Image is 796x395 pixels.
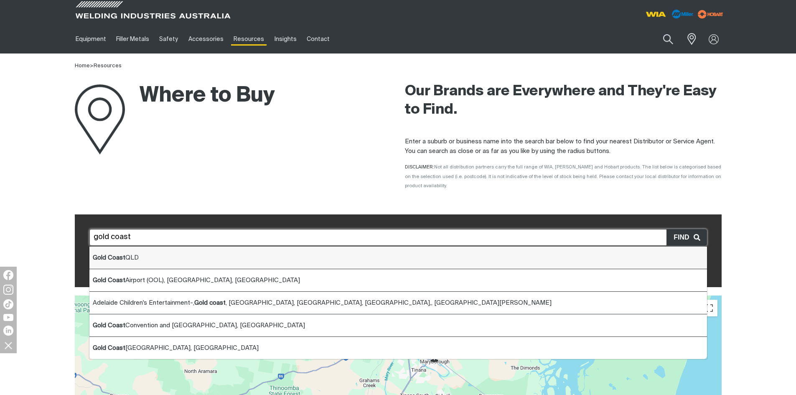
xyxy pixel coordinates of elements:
b: Gold Coast [93,277,125,283]
span: Not all distribution partners carry the full range of WIA, [PERSON_NAME] and Hobart products. The... [405,165,721,188]
span: QLD [93,255,139,261]
span: Convention and [GEOGRAPHIC_DATA], [GEOGRAPHIC_DATA] [93,322,305,329]
button: Toggle fullscreen view [701,300,717,316]
b: Gold Coast [93,322,125,329]
a: Resources [229,25,269,54]
a: Resources [94,63,122,69]
span: > [90,63,94,69]
b: Gold Coast [93,255,125,261]
a: Accessories [183,25,229,54]
span: Find [674,232,693,243]
img: TikTok [3,299,13,309]
nav: Main [71,25,562,54]
a: Equipment [71,25,111,54]
a: Contact [302,25,335,54]
span: [GEOGRAPHIC_DATA], [GEOGRAPHIC_DATA] [93,345,259,351]
h2: Our Brands are Everywhere and They're Easy to Find. [405,82,722,119]
span: DISCLAIMER: [405,165,721,188]
a: Filler Metals [111,25,154,54]
h1: Where to Buy [75,82,275,110]
a: Safety [154,25,183,54]
button: Search products [654,29,682,49]
img: Facebook [3,270,13,280]
p: Enter a suburb or business name into the search bar below to find your nearest Distributor or Ser... [405,137,722,156]
button: Find [666,229,706,245]
a: Insights [269,25,301,54]
img: LinkedIn [3,326,13,336]
img: Instagram [3,285,13,295]
a: Home [75,63,90,69]
img: hide socials [1,338,15,352]
img: miller [695,8,726,20]
input: Search location [89,229,707,246]
span: Adelaide Children's Entertainment-, , [GEOGRAPHIC_DATA], [GEOGRAPHIC_DATA], [GEOGRAPHIC_DATA],, [... [93,300,552,306]
img: YouTube [3,314,13,321]
b: Gold Coast [93,345,125,351]
span: Airport (OOL), [GEOGRAPHIC_DATA], [GEOGRAPHIC_DATA] [93,277,300,283]
b: Gold coast [194,300,226,306]
input: Product name or item number... [643,29,682,49]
